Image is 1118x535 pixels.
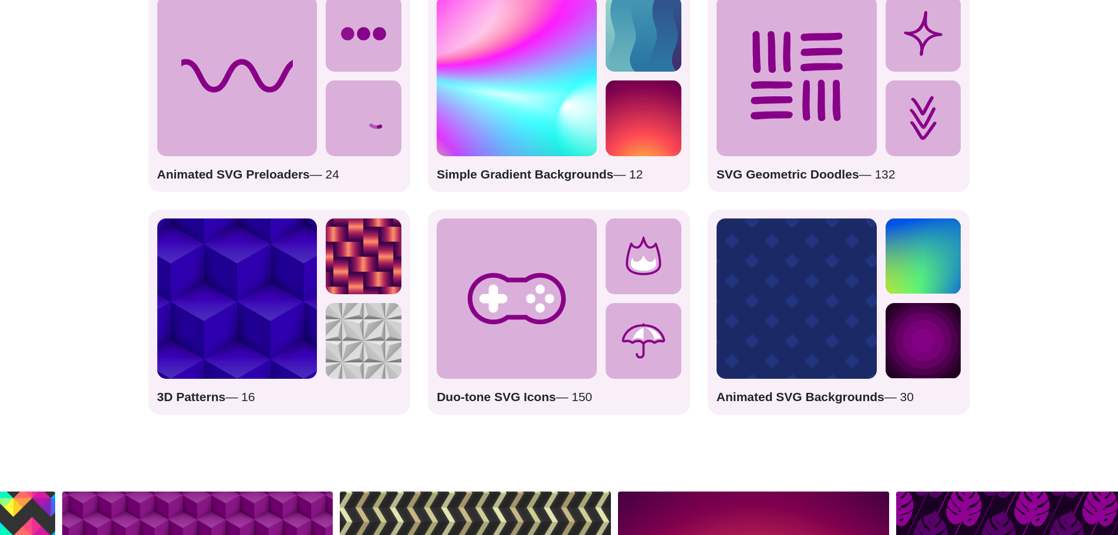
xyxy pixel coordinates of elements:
[717,390,884,403] strong: Animated SVG Backgrounds
[717,388,961,406] p: — 30
[157,218,318,379] img: blue-stacked-cube-pattern
[437,167,613,181] strong: Simple Gradient Backgrounds
[606,80,681,156] img: glowing yellow warming the purple vector sky
[157,165,402,184] p: — 24
[326,218,401,294] img: red shiny ribbon woven into a pattern
[437,165,681,184] p: — 12
[717,167,859,181] strong: SVG Geometric Doodles
[437,390,556,403] strong: Duo-tone SVG Icons
[157,390,226,403] strong: 3D Patterns
[326,303,401,379] img: Triangular 3d panels in a pattern
[157,388,402,406] p: — 16
[157,167,310,181] strong: Animated SVG Preloaders
[717,165,961,184] p: — 132
[437,388,681,406] p: — 150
